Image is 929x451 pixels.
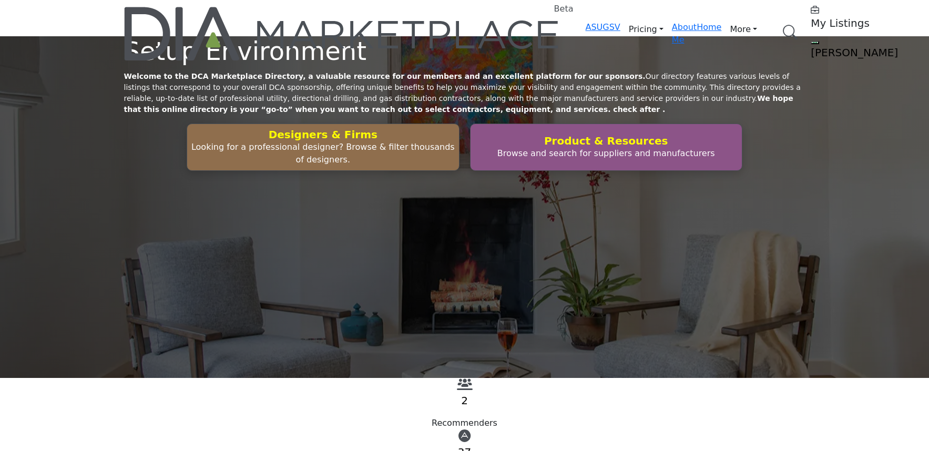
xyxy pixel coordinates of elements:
a: View Recommenders [457,381,473,391]
a: 2 [461,394,468,407]
a: Search [772,18,804,46]
a: ASUGSV [586,22,620,32]
a: Beta [124,7,560,60]
a: Pricing [620,21,672,38]
h6: Beta [554,4,574,14]
p: Our directory features various levels of listings that correspond to your overall DCA sponsorship... [124,71,805,115]
strong: Welcome to the DCA Marketplace Directory, a valuable resource for our members and an excellent pl... [124,72,646,80]
p: Looking for a professional designer? Browse & filter thousands of designers. [190,141,455,166]
a: About Me [672,22,697,45]
a: More [721,21,765,38]
strong: We hope that this online directory is your “go-to” when you want to reach out to select contracto... [124,94,793,114]
a: Home [697,22,721,32]
div: Recommenders [124,417,805,429]
img: Site Logo [124,7,560,60]
h2: Product & Resources [474,135,739,147]
p: Browse and search for suppliers and manufacturers [474,147,739,160]
button: Show hide supplier dropdown [811,41,819,44]
button: Designers & Firms Looking for a professional designer? Browse & filter thousands of designers. [187,124,459,171]
h2: Designers & Firms [190,128,455,141]
button: Product & Resources Browse and search for suppliers and manufacturers [470,124,742,171]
